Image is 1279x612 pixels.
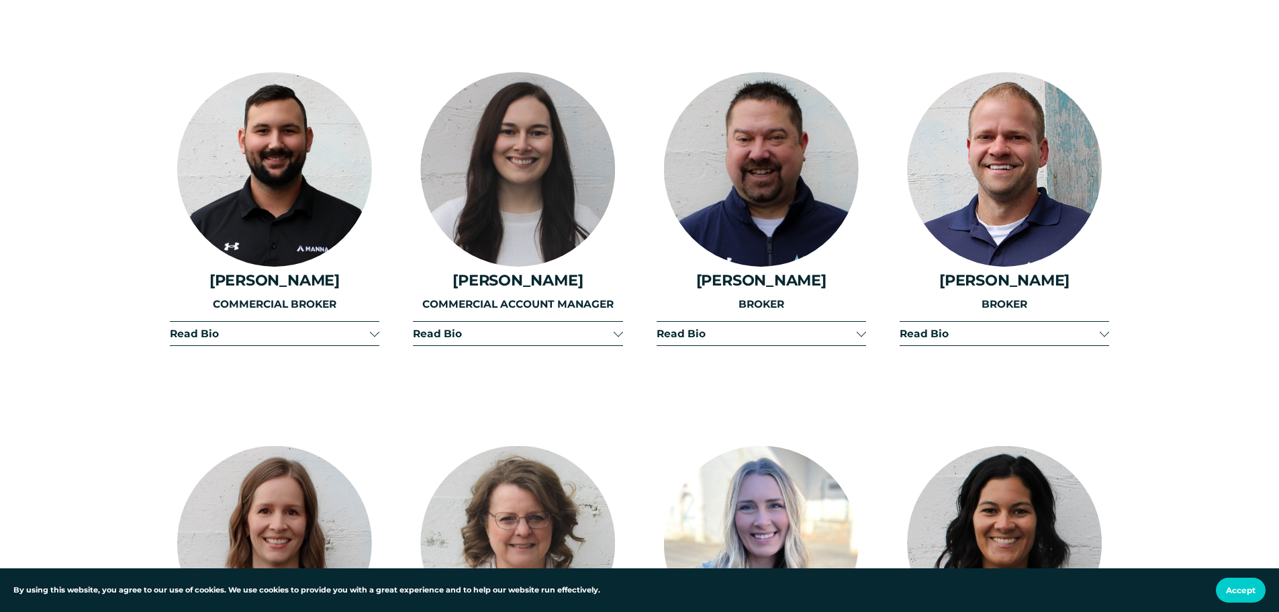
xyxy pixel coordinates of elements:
[413,322,622,345] button: Read Bio
[1216,578,1266,603] button: Accept
[413,271,622,289] h4: [PERSON_NAME]
[170,271,379,289] h4: [PERSON_NAME]
[657,327,857,340] span: Read Bio
[900,327,1100,340] span: Read Bio
[170,327,370,340] span: Read Bio
[900,296,1109,313] p: BROKER
[1226,585,1256,595] span: Accept
[657,322,866,345] button: Read Bio
[413,327,613,340] span: Read Bio
[657,271,866,289] h4: [PERSON_NAME]
[657,296,866,313] p: BROKER
[170,296,379,313] p: COMMERCIAL BROKER
[13,584,600,597] p: By using this website, you agree to our use of cookies. We use cookies to provide you with a grea...
[900,322,1109,345] button: Read Bio
[413,296,622,313] p: COMMERCIAL ACCOUNT MANAGER
[170,322,379,345] button: Read Bio
[900,271,1109,289] h4: [PERSON_NAME]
